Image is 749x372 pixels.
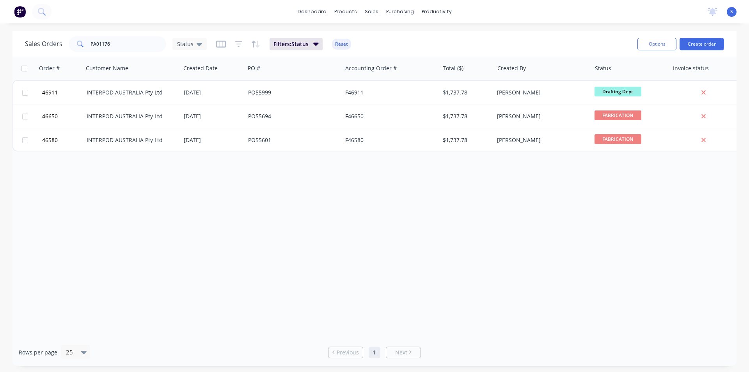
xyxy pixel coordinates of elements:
[730,8,733,15] span: S
[42,136,58,144] span: 46580
[395,349,407,356] span: Next
[184,112,242,120] div: [DATE]
[177,40,193,48] span: Status
[19,349,57,356] span: Rows per page
[39,64,60,72] div: Order #
[183,64,218,72] div: Created Date
[91,36,167,52] input: Search...
[443,64,463,72] div: Total ($)
[248,112,335,120] div: PO55694
[497,89,584,96] div: [PERSON_NAME]
[345,112,432,120] div: F46650
[497,64,526,72] div: Created By
[369,347,380,358] a: Page 1 is your current page
[595,64,611,72] div: Status
[497,112,584,120] div: [PERSON_NAME]
[361,6,382,18] div: sales
[443,89,488,96] div: $1,737.78
[25,40,62,48] h1: Sales Orders
[497,136,584,144] div: [PERSON_NAME]
[273,40,309,48] span: Filters: Status
[680,38,724,50] button: Create order
[325,347,424,358] ul: Pagination
[595,110,641,120] span: FABRICATION
[443,136,488,144] div: $1,737.78
[345,136,432,144] div: F46580
[42,89,58,96] span: 46911
[337,349,359,356] span: Previous
[330,6,361,18] div: products
[328,349,363,356] a: Previous page
[248,64,260,72] div: PO #
[87,136,173,144] div: INTERPOD AUSTRALIA Pty Ltd
[87,89,173,96] div: INTERPOD AUSTRALIA Pty Ltd
[86,64,128,72] div: Customer Name
[345,89,432,96] div: F46911
[40,105,87,128] button: 46650
[294,6,330,18] a: dashboard
[673,64,709,72] div: Invoice status
[637,38,676,50] button: Options
[270,38,323,50] button: Filters:Status
[443,112,488,120] div: $1,737.78
[345,64,397,72] div: Accounting Order #
[386,349,421,356] a: Next page
[40,81,87,104] button: 46911
[184,89,242,96] div: [DATE]
[14,6,26,18] img: Factory
[184,136,242,144] div: [DATE]
[248,89,335,96] div: PO55999
[595,134,641,144] span: FABRICATION
[382,6,418,18] div: purchasing
[332,39,351,50] button: Reset
[42,112,58,120] span: 46650
[40,128,87,152] button: 46580
[595,87,641,96] span: Drafting Dept
[418,6,456,18] div: productivity
[87,112,173,120] div: INTERPOD AUSTRALIA Pty Ltd
[248,136,335,144] div: PO55601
